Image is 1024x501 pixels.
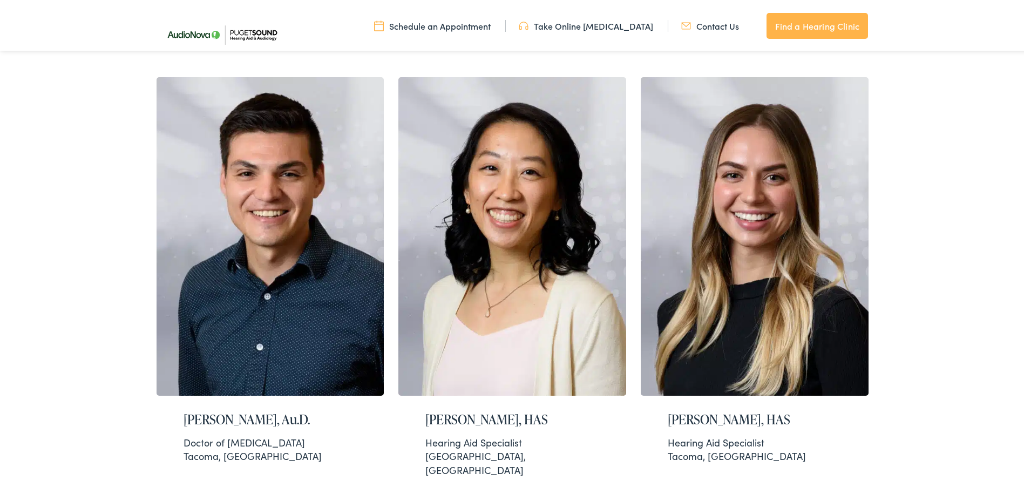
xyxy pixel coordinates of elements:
[374,18,491,30] a: Schedule an Appointment
[374,18,384,30] img: utility icon
[184,434,357,461] div: Tacoma, [GEOGRAPHIC_DATA]
[681,18,739,30] a: Contact Us
[519,18,653,30] a: Take Online [MEDICAL_DATA]
[641,75,869,491] a: Lauren Swanson, Hearing Aid Specialist at Puget Sound Hearing in Tacoma, WA. [PERSON_NAME], HAS H...
[398,75,626,394] img: Kerry Lam at Puget Sound Hearing Aid & Audiology in Bellevue, WA.
[425,434,599,475] div: [GEOGRAPHIC_DATA], [GEOGRAPHIC_DATA]
[425,410,599,425] h2: [PERSON_NAME], HAS
[681,18,691,30] img: utility icon
[184,410,357,425] h2: [PERSON_NAME], Au.D.
[398,75,626,491] a: Kerry Lam at Puget Sound Hearing Aid & Audiology in Bellevue, WA. [PERSON_NAME], HAS Hearing Aid ...
[668,410,842,425] h2: [PERSON_NAME], HAS
[668,434,842,447] div: Hearing Aid Specialist
[519,18,528,30] img: utility icon
[184,434,357,447] div: Doctor of [MEDICAL_DATA]
[425,434,599,447] div: Hearing Aid Specialist
[641,75,869,394] img: Lauren Swanson, Hearing Aid Specialist at Puget Sound Hearing in Tacoma, WA.
[668,434,842,461] div: Tacoma, [GEOGRAPHIC_DATA]
[767,11,868,37] a: Find a Hearing Clinic
[157,75,384,491] a: [PERSON_NAME], Au.D. Doctor of [MEDICAL_DATA]Tacoma, [GEOGRAPHIC_DATA]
